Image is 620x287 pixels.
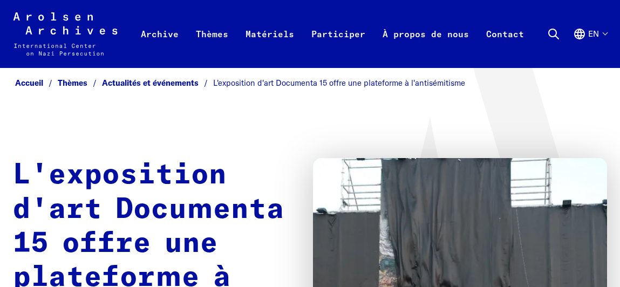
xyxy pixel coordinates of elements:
font: Accueil [15,78,43,88]
font: À propos de nous [383,29,469,39]
nav: Primaire [132,12,533,56]
font: Contact [486,29,524,39]
font: L'exposition d'art Documenta 15 offre une plateforme à l'antisémitisme [213,78,465,88]
a: Participer [303,25,374,68]
a: Archive [132,25,187,68]
a: Thèmes [58,78,102,88]
font: Actualités et événements [102,78,199,88]
font: Archive [141,29,179,39]
nav: Fil d'Ariane [13,75,607,91]
a: Actualités et événements [102,78,213,88]
a: Contact [478,25,533,68]
a: Thèmes [187,25,237,68]
font: en [588,29,599,39]
a: Accueil [15,78,58,88]
a: À propos de nous [374,25,478,68]
font: Participer [311,29,365,39]
font: Matériels [246,29,294,39]
button: Anglais, sélection de la langue [573,28,607,65]
font: Thèmes [196,29,228,39]
font: Thèmes [58,78,87,88]
a: Matériels [237,25,303,68]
